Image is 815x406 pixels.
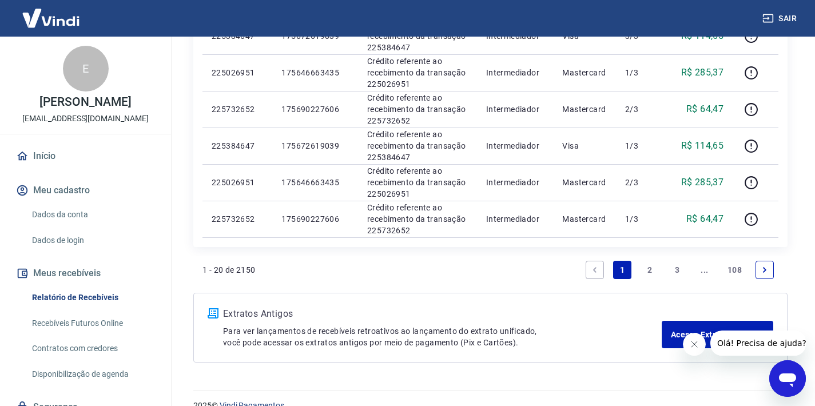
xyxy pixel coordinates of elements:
iframe: Botão para abrir a janela de mensagens [769,360,806,397]
a: Disponibilização de agenda [27,363,157,386]
p: 225732652 [212,213,263,225]
p: Crédito referente ao recebimento da transação 225026951 [367,55,468,90]
p: Crédito referente ao recebimento da transação 225384647 [367,129,468,163]
iframe: Fechar mensagem [683,333,706,356]
span: Olá! Precisa de ajuda? [7,8,96,17]
a: Relatório de Recebíveis [27,286,157,309]
p: 1 - 20 de 2150 [202,264,256,276]
p: [EMAIL_ADDRESS][DOMAIN_NAME] [22,113,149,125]
p: R$ 285,37 [681,176,724,189]
div: E [63,46,109,91]
p: Mastercard [562,104,607,115]
p: R$ 114,65 [681,139,724,153]
p: 1/3 [625,67,659,78]
a: Page 1 is your current page [613,261,631,279]
button: Meu cadastro [14,178,157,203]
iframe: Mensagem da empresa [710,331,806,356]
p: Visa [562,140,607,152]
img: Vindi [14,1,88,35]
p: Extratos Antigos [223,307,662,321]
p: 175690227606 [281,104,349,115]
p: Crédito referente ao recebimento da transação 225732652 [367,202,468,236]
p: 2/3 [625,104,659,115]
a: Previous page [586,261,604,279]
p: 1/3 [625,213,659,225]
p: 175690227606 [281,213,349,225]
a: Page 3 [668,261,686,279]
a: Jump forward [695,261,714,279]
p: Mastercard [562,213,607,225]
a: Dados de login [27,229,157,252]
p: R$ 285,37 [681,66,724,79]
p: Intermediador [486,67,544,78]
p: 225026951 [212,177,263,188]
button: Sair [760,8,801,29]
p: Intermediador [486,213,544,225]
p: Mastercard [562,177,607,188]
p: 225026951 [212,67,263,78]
p: Crédito referente ao recebimento da transação 225732652 [367,92,468,126]
a: Dados da conta [27,203,157,226]
p: 1/3 [625,140,659,152]
a: Page 108 [723,261,746,279]
a: Recebíveis Futuros Online [27,312,157,335]
p: 175672619039 [281,140,349,152]
a: Page 2 [641,261,659,279]
p: 175646663435 [281,67,349,78]
button: Meus recebíveis [14,261,157,286]
a: Contratos com credores [27,337,157,360]
p: Intermediador [486,104,544,115]
a: Acesse Extratos Antigos [662,321,773,348]
p: 175646663435 [281,177,349,188]
img: ícone [208,308,218,319]
p: Intermediador [486,140,544,152]
a: Next page [756,261,774,279]
p: Crédito referente ao recebimento da transação 225026951 [367,165,468,200]
p: Mastercard [562,67,607,78]
p: 2/3 [625,177,659,188]
p: Para ver lançamentos de recebíveis retroativos ao lançamento do extrato unificado, você pode aces... [223,325,662,348]
ul: Pagination [581,256,778,284]
p: Intermediador [486,177,544,188]
p: [PERSON_NAME] [39,96,131,108]
p: 225384647 [212,140,263,152]
a: Início [14,144,157,169]
p: 225732652 [212,104,263,115]
p: R$ 64,47 [686,212,723,226]
p: R$ 64,47 [686,102,723,116]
